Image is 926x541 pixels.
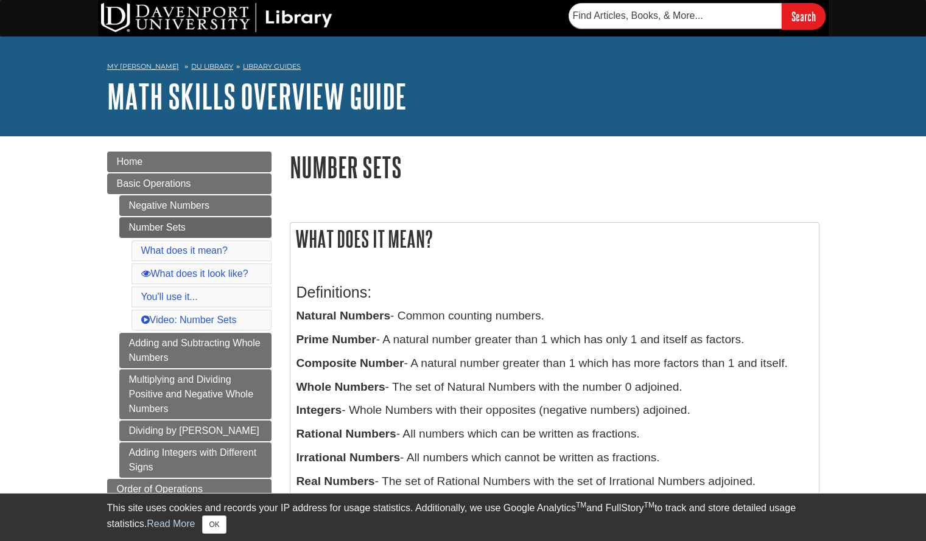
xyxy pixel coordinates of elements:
[290,223,819,255] h2: What does it mean?
[119,442,272,478] a: Adding Integers with Different Signs
[296,309,391,322] b: Natural Numbers
[107,77,407,115] a: Math Skills Overview Guide
[107,479,272,500] a: Order of Operations
[644,501,654,509] sup: TM
[296,380,385,393] b: Whole Numbers
[782,3,826,29] input: Search
[119,217,272,238] a: Number Sets
[296,355,813,372] p: - A natural number greater than 1 which has more factors than 1 and itself.
[119,369,272,419] a: Multiplying and Dividing Positive and Negative Whole Numbers
[107,152,272,172] a: Home
[119,333,272,368] a: Adding and Subtracting Whole Numbers
[569,3,782,29] input: Find Articles, Books, & More...
[117,156,143,167] span: Home
[107,58,819,78] nav: breadcrumb
[202,515,226,534] button: Close
[296,473,813,490] p: - The set of Rational Numbers with the set of Irrational Numbers adjoined.
[296,475,375,487] b: Real Numbers
[147,518,195,529] a: Read More
[290,152,819,183] h1: Number Sets
[296,402,813,419] p: - Whole Numbers with their opposites (negative numbers) adjoined.
[296,284,813,301] h3: Definitions:
[141,268,248,279] a: What does it look like?
[296,331,813,349] p: - A natural number greater than 1 which has only 1 and itself as factors.
[569,3,826,29] form: Searches DU Library's articles, books, and more
[141,315,237,325] a: Video: Number Sets
[296,451,401,464] b: Irrational Numbers
[243,62,301,71] a: Library Guides
[117,484,203,494] span: Order of Operations
[107,501,819,534] div: This site uses cookies and records your IP address for usage statistics. Additionally, we use Goo...
[296,307,813,325] p: - Common counting numbers.
[141,291,198,302] a: You'll use it...
[296,449,813,467] p: - All numbers which cannot be written as fractions.
[101,3,332,32] img: DU Library
[119,195,272,216] a: Negative Numbers
[296,403,342,416] b: Integers
[191,62,233,71] a: DU Library
[296,357,404,369] b: Composite Number
[296,379,813,396] p: - The set of Natural Numbers with the number 0 adjoined.
[141,245,228,256] a: What does it mean?
[107,61,179,72] a: My [PERSON_NAME]
[119,421,272,441] a: Dividing by [PERSON_NAME]
[576,501,586,509] sup: TM
[296,427,396,440] b: Rational Numbers
[107,173,272,194] a: Basic Operations
[296,425,813,443] p: - All numbers which can be written as fractions.
[117,178,191,189] span: Basic Operations
[296,333,376,346] b: Prime Number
